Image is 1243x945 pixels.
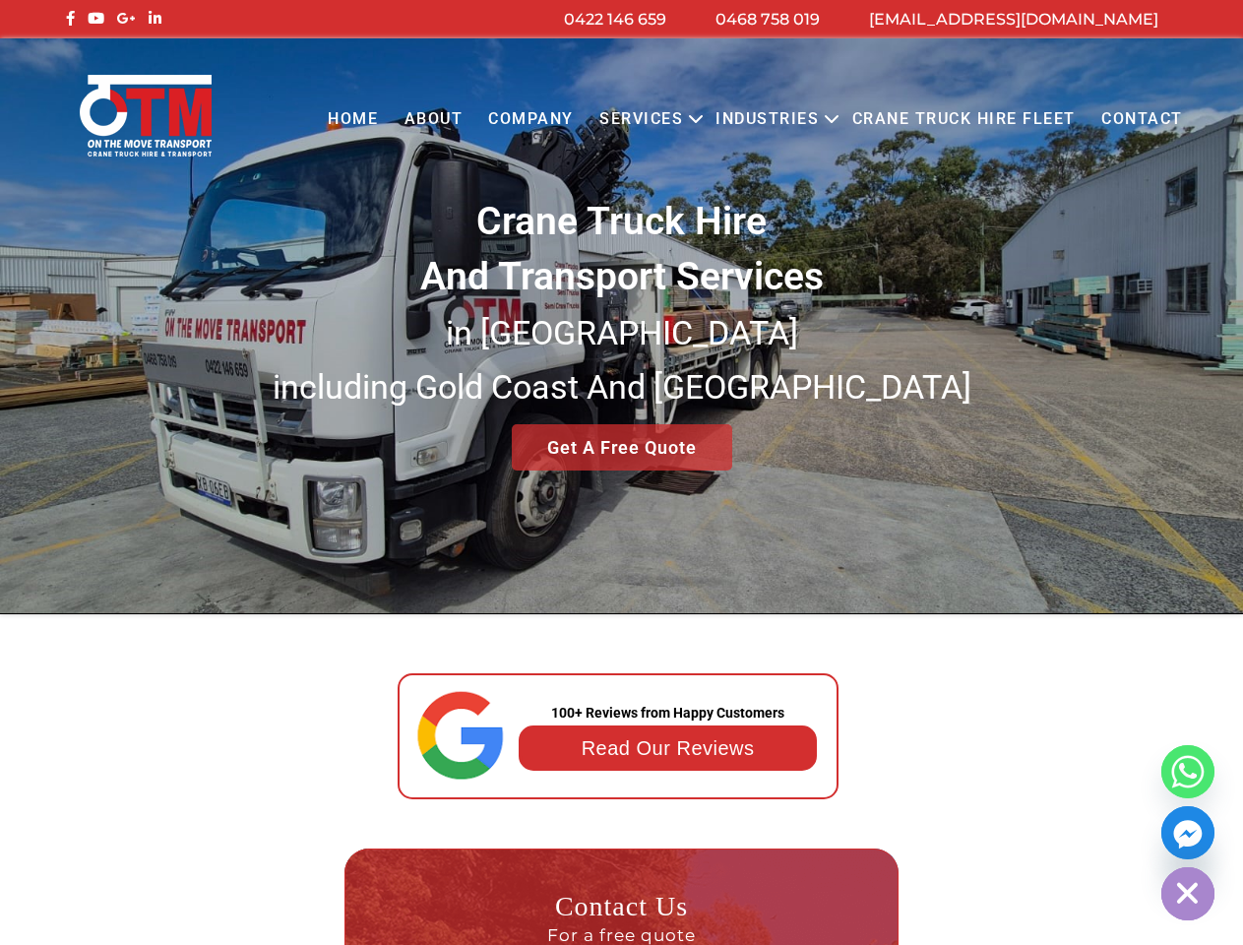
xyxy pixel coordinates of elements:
a: Facebook_Messenger [1161,806,1214,859]
a: Whatsapp [1161,745,1214,798]
strong: 100+ Reviews from Happy Customers [551,705,784,721]
a: 0468 758 019 [715,10,820,29]
a: COMPANY [475,93,587,147]
a: Contact [1088,93,1196,147]
a: Services [587,93,696,147]
a: Get A Free Quote [512,424,732,471]
a: 0422 146 659 [564,10,666,29]
a: Industries [703,93,832,147]
a: [EMAIL_ADDRESS][DOMAIN_NAME] [869,10,1158,29]
small: in [GEOGRAPHIC_DATA] including Gold Coast And [GEOGRAPHIC_DATA] [273,313,971,408]
a: Home [315,93,391,147]
a: Crane Truck Hire Fleet [839,93,1088,147]
a: About [391,93,475,147]
a: Read Our Reviews [582,737,755,759]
